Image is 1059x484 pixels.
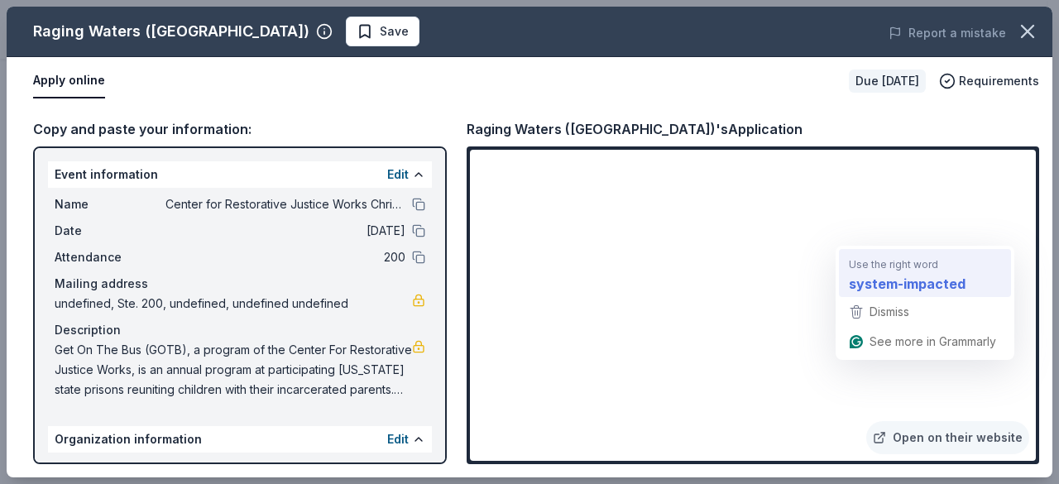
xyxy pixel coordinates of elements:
[380,22,409,41] span: Save
[33,118,447,140] div: Copy and paste your information:
[48,426,432,453] div: Organization information
[55,340,412,400] span: Get On The Bus (GOTB), a program of the Center For Restorative Justice Works, is an annual progra...
[165,247,405,267] span: 200
[866,421,1029,454] a: Open on their website
[387,165,409,184] button: Edit
[346,17,419,46] button: Save
[467,118,803,140] div: Raging Waters ([GEOGRAPHIC_DATA])'s Application
[165,459,405,479] span: Center for Restorative Justice Works
[55,247,165,267] span: Attendance
[387,429,409,449] button: Edit
[55,459,165,479] span: Name
[55,294,412,314] span: undefined, Ste. 200, undefined, undefined undefined
[33,64,105,98] button: Apply online
[939,71,1039,91] button: Requirements
[48,161,432,188] div: Event information
[55,221,165,241] span: Date
[33,18,309,45] div: Raging Waters ([GEOGRAPHIC_DATA])
[55,320,425,340] div: Description
[165,194,405,214] span: Center for Restorative Justice Works Christmas Event
[470,150,1036,461] iframe: To enrich screen reader interactions, please activate Accessibility in Grammarly extension settings
[165,221,405,241] span: [DATE]
[55,274,425,294] div: Mailing address
[849,69,926,93] div: Due [DATE]
[959,71,1039,91] span: Requirements
[55,194,165,214] span: Name
[889,23,1006,43] button: Report a mistake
